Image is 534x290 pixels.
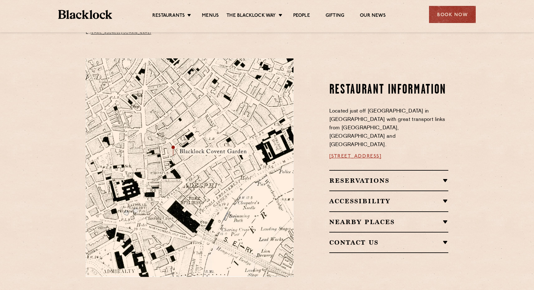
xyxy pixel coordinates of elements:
[360,13,386,20] a: Our News
[58,10,112,19] img: BL_Textured_Logo-footer-cropped.svg
[91,32,151,35] a: [EMAIL_ADDRESS][DOMAIN_NAME]
[202,13,219,20] a: Menus
[293,13,310,20] a: People
[329,109,445,147] span: Located just off [GEOGRAPHIC_DATA] in [GEOGRAPHIC_DATA] with great transport links from [GEOGRAPH...
[429,6,476,23] div: Book Now
[329,82,449,98] h2: Restaurant information
[326,13,344,20] a: Gifting
[86,29,169,37] p: E:
[226,219,314,277] img: svg%3E
[329,218,449,226] h2: Nearby Places
[329,154,382,159] a: [STREET_ADDRESS]
[329,239,449,246] h2: Contact Us
[226,13,276,20] a: The Blacklock Way
[329,197,449,205] h2: Accessibility
[329,177,449,184] h2: Reservations
[152,13,185,20] a: Restaurants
